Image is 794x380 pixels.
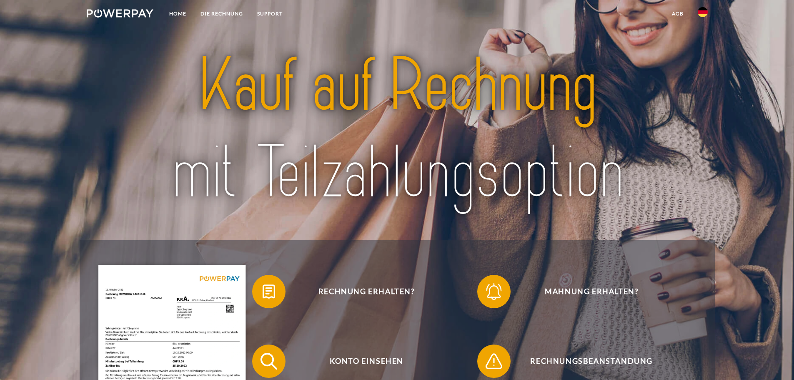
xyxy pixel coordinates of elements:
button: Mahnung erhalten? [477,275,694,308]
a: Home [162,6,193,21]
button: Rechnung erhalten? [252,275,469,308]
img: qb_bell.svg [483,281,504,302]
span: Rechnungsbeanstandung [489,345,694,378]
span: Konto einsehen [264,345,468,378]
img: qb_bill.svg [258,281,279,302]
img: de [698,7,708,17]
button: Konto einsehen [252,345,469,378]
img: title-powerpay_de.svg [117,38,677,221]
a: agb [665,6,691,21]
span: Mahnung erhalten? [489,275,694,308]
img: logo-powerpay-white.svg [87,9,154,18]
span: Rechnung erhalten? [264,275,468,308]
button: Rechnungsbeanstandung [477,345,694,378]
a: DIE RECHNUNG [193,6,250,21]
img: qb_search.svg [258,351,279,372]
a: SUPPORT [250,6,290,21]
img: qb_warning.svg [483,351,504,372]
